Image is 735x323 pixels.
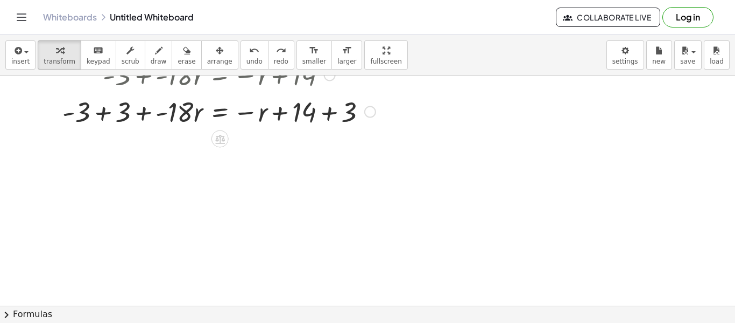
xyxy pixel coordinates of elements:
button: load [704,40,730,70]
span: insert [11,58,30,65]
button: Collaborate Live [556,8,660,27]
button: format_sizesmaller [296,40,332,70]
a: Whiteboards [43,12,97,23]
button: settings [606,40,644,70]
span: transform [44,58,75,65]
button: insert [5,40,36,70]
i: format_size [342,44,352,57]
span: erase [178,58,195,65]
button: format_sizelarger [331,40,362,70]
i: keyboard [93,44,103,57]
span: draw [151,58,167,65]
button: undoundo [241,40,268,70]
span: keypad [87,58,110,65]
span: larger [337,58,356,65]
div: Apply the same math to both sides of the equation [211,130,229,148]
i: format_size [309,44,319,57]
i: undo [249,44,259,57]
span: settings [612,58,638,65]
i: redo [276,44,286,57]
span: undo [246,58,263,65]
button: save [674,40,702,70]
button: transform [38,40,81,70]
button: draw [145,40,173,70]
span: new [652,58,666,65]
button: Log in [662,7,713,28]
span: arrange [207,58,232,65]
span: save [680,58,695,65]
button: keyboardkeypad [81,40,116,70]
span: redo [274,58,288,65]
button: fullscreen [364,40,407,70]
button: new [646,40,672,70]
span: smaller [302,58,326,65]
button: arrange [201,40,238,70]
button: erase [172,40,201,70]
button: redoredo [268,40,294,70]
span: load [710,58,724,65]
span: fullscreen [370,58,401,65]
button: scrub [116,40,145,70]
span: Collaborate Live [565,12,651,22]
span: scrub [122,58,139,65]
button: Toggle navigation [13,9,30,26]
